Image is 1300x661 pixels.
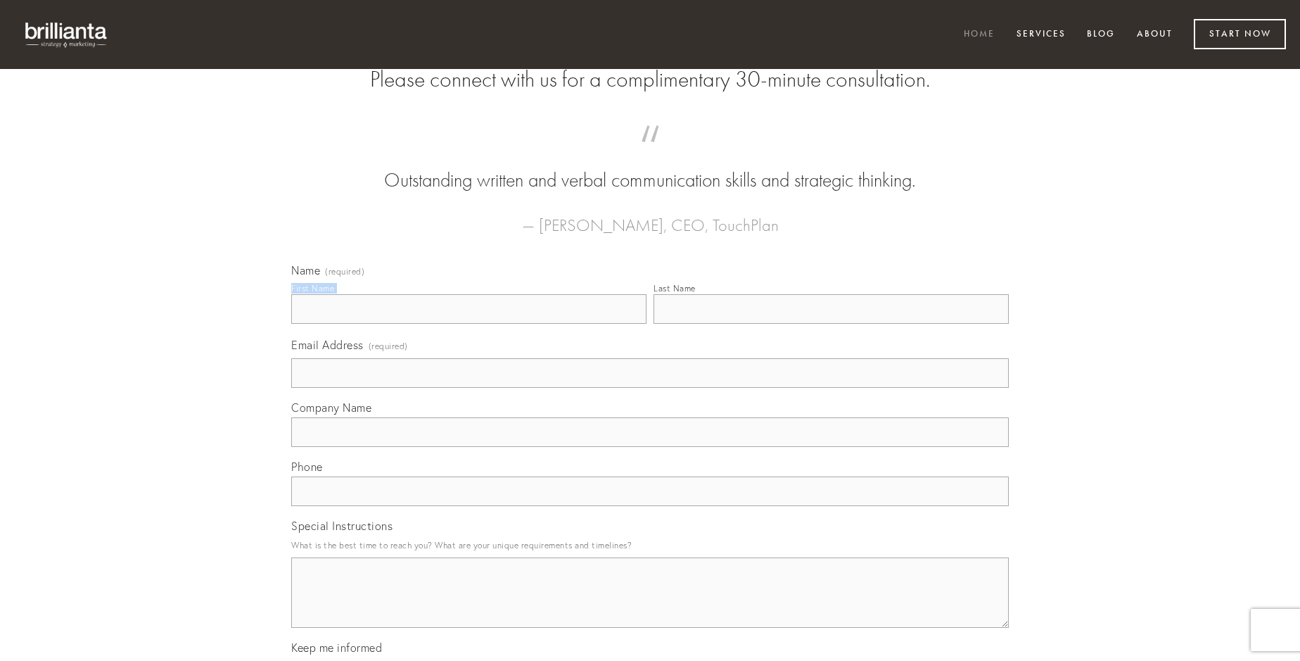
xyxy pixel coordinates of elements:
a: About [1128,23,1182,46]
figcaption: — [PERSON_NAME], CEO, TouchPlan [314,194,986,239]
span: Name [291,263,320,277]
p: What is the best time to reach you? What are your unique requirements and timelines? [291,536,1009,555]
span: “ [314,139,986,167]
blockquote: Outstanding written and verbal communication skills and strategic thinking. [314,139,986,194]
div: First Name [291,283,334,294]
span: Phone [291,460,323,474]
span: Special Instructions [291,519,393,533]
h2: Please connect with us for a complimentary 30-minute consultation. [291,66,1009,93]
div: Last Name [654,283,696,294]
span: Company Name [291,401,371,415]
a: Blog [1078,23,1124,46]
a: Home [955,23,1004,46]
span: Email Address [291,338,364,352]
span: (required) [369,336,408,355]
a: Services [1007,23,1075,46]
span: Keep me informed [291,641,382,655]
span: (required) [325,267,364,276]
a: Start Now [1194,19,1286,49]
img: brillianta - research, strategy, marketing [14,14,120,55]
